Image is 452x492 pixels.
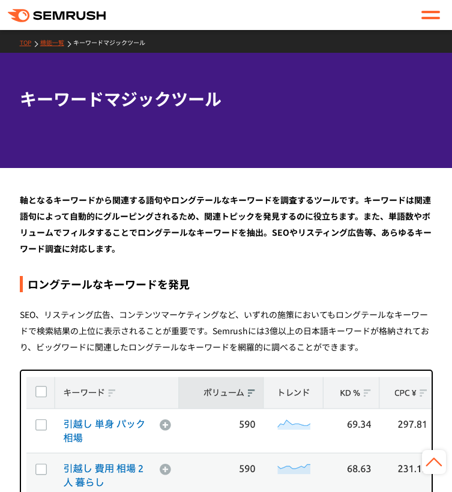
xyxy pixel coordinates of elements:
[345,445,439,479] iframe: Help widget launcher
[73,38,154,47] a: キーワードマジックツール
[20,38,40,47] a: TOP
[20,307,433,355] div: SEO、リスティング広告、コンテンツマーケティングなど、いずれの施策においてもロングテールなキーワードで検索結果の上位に表示されることが重要です。Semrushには3億以上の日本語キーワードが格...
[20,276,433,292] div: ロングテールなキーワードを発見
[40,38,73,47] a: 機能一覧
[20,192,433,257] div: 軸となるキーワードから関連する語句やロングテールなキーワードを調査するツールです。キーワードは関連語句によって自動的にグルーピングされるため、関連トピックを発見するのに役立ちます。また、単語数や...
[20,86,433,111] h1: キーワードマジックツール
